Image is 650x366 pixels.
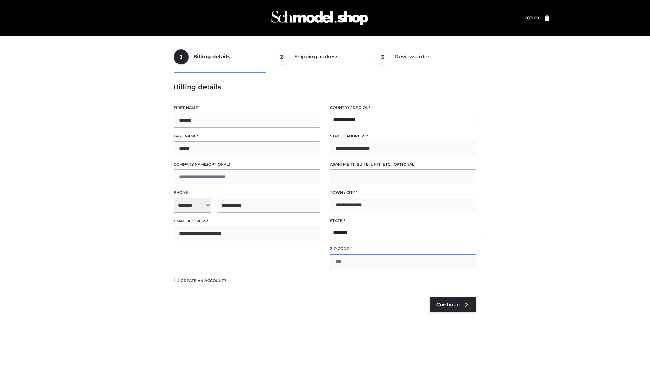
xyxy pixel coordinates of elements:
label: ZIP Code [330,246,476,252]
label: First name [174,105,320,111]
label: Company name [174,161,320,168]
span: (optional) [207,162,230,167]
label: State [330,218,476,224]
bdi: 89.00 [524,15,539,20]
label: Email address [174,218,320,224]
span: £ [524,15,527,20]
h3: Billing details [174,83,476,91]
a: £89.00 [524,15,539,20]
label: Country / Region [330,105,476,111]
label: Street address [330,133,476,139]
a: Continue [430,297,476,312]
span: (optional) [392,162,416,167]
label: Apartment, suite, unit, etc. [330,161,476,168]
span: Create an account? [181,278,226,283]
label: Phone [174,189,320,196]
label: Town / City [330,189,476,196]
span: Continue [436,302,460,308]
img: Schmodel Admin 964 [269,4,370,31]
label: Last name [174,133,320,139]
input: Create an account? [174,278,180,282]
